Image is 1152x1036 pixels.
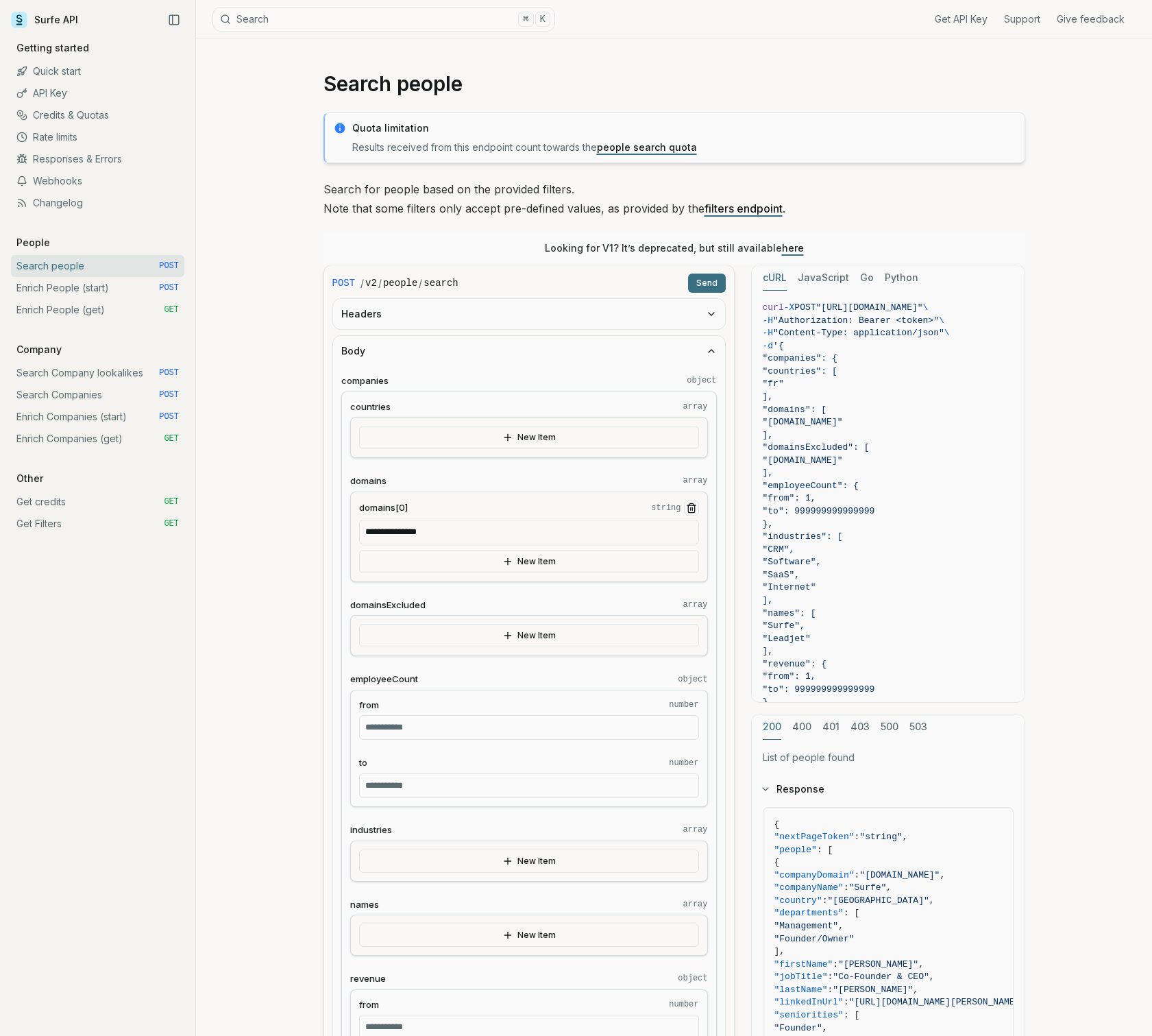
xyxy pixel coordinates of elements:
[939,315,944,326] span: \
[763,391,774,402] span: ],
[11,255,184,277] a: Search people POST
[359,624,699,647] button: New Item
[833,985,913,995] span: "[PERSON_NAME]"
[763,493,816,503] span: "from": 1,
[929,972,935,982] span: ,
[855,870,860,880] span: :
[828,985,833,995] span: :
[773,341,784,351] span: '{
[885,265,918,291] button: Python
[822,714,840,740] button: 401
[816,302,923,313] span: "[URL][DOMAIN_NAME]"
[822,895,828,906] span: :
[683,475,707,486] code: array
[763,646,774,656] span: ],
[352,141,1016,154] p: Results received from this endpoint count towards the
[773,328,944,338] span: "Content-Type: application/json"
[763,315,774,326] span: -H
[11,10,78,30] a: Surfe API
[164,304,179,315] span: GET
[159,389,179,400] span: POST
[849,882,887,893] span: "Surfe"
[333,336,725,366] button: Body
[763,659,827,669] span: "revenue": {
[774,959,833,969] span: "firstName"
[774,946,785,956] span: ],
[763,714,781,740] button: 200
[774,857,780,867] span: {
[929,895,935,906] span: ,
[1004,12,1040,26] a: Support
[844,908,859,918] span: : [
[774,972,828,982] span: "jobTitle"
[860,265,874,291] button: Go
[763,557,822,567] span: "Software",
[164,10,184,30] button: Collapse Sidebar
[159,282,179,293] span: POST
[763,430,774,440] span: ],
[11,277,184,299] a: Enrich People (start) POST
[763,595,774,605] span: ],
[774,832,855,842] span: "nextPageToken"
[323,180,1025,218] p: Search for people based on the provided filters. Note that some filters only accept pre-defined v...
[11,428,184,450] a: Enrich Companies (get) GET
[763,531,843,542] span: "industries": [
[683,401,707,412] code: array
[918,959,924,969] span: ,
[518,12,533,27] kbd: ⌘
[359,756,367,769] span: to
[794,302,816,313] span: POST
[844,882,849,893] span: :
[350,400,391,413] span: countries
[784,302,795,313] span: -X
[419,276,422,290] span: /
[669,999,698,1010] code: number
[913,985,918,995] span: ,
[798,265,849,291] button: JavaScript
[365,276,377,290] code: v2
[360,276,364,290] span: /
[763,302,784,313] span: curl
[774,1023,822,1033] span: "Founder"
[11,472,49,485] p: Other
[212,7,555,32] button: Search⌘K
[763,341,774,351] span: -d
[855,832,860,842] span: :
[763,697,768,707] span: }
[535,12,550,27] kbd: K
[763,468,774,478] span: ],
[704,202,783,215] a: filters endpoint
[332,276,356,290] span: POST
[11,192,184,214] a: Changelog
[159,411,179,422] span: POST
[886,882,892,893] span: ,
[792,714,811,740] button: 400
[11,41,95,55] p: Getting started
[763,442,870,453] span: "domainsExcluded": [
[763,671,816,682] span: "from": 1,
[774,997,844,1007] span: "linkedInUrl"
[763,751,1014,764] p: List of people found
[597,141,697,153] a: people search quota
[359,550,699,573] button: New Item
[683,899,707,910] code: array
[763,481,859,491] span: "employeeCount": {
[774,1010,844,1020] span: "seniorities"
[849,997,1025,1007] span: "[URL][DOMAIN_NAME][PERSON_NAME]"
[359,426,699,449] button: New Item
[923,302,929,313] span: \
[850,714,870,740] button: 403
[11,299,184,321] a: Enrich People (get) GET
[688,274,726,293] button: Send
[11,170,184,192] a: Webhooks
[763,684,875,695] span: "to": 999999999999999
[773,315,939,326] span: "Authorization: Bearer <token>"
[684,501,699,516] button: Remove Item
[359,850,699,873] button: New Item
[763,417,843,427] span: "[DOMAIN_NAME]"
[11,104,184,126] a: Credits & Quotas
[881,714,898,740] button: 500
[683,824,707,835] code: array
[828,895,929,906] span: "[GEOGRAPHIC_DATA]"
[350,599,426,612] span: domainsExcluded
